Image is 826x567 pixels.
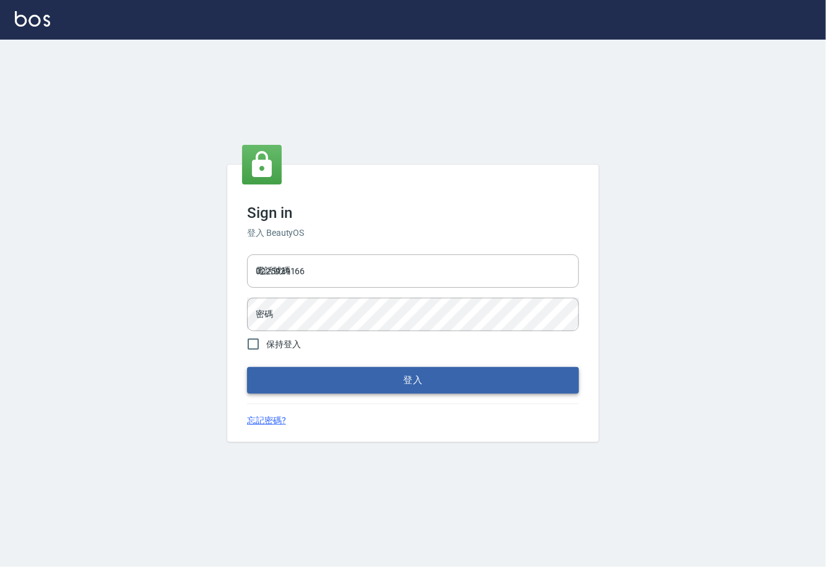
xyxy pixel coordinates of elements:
[247,367,579,393] button: 登入
[266,338,301,351] span: 保持登入
[247,204,579,222] h3: Sign in
[247,414,286,427] a: 忘記密碼?
[15,11,50,27] img: Logo
[247,227,579,240] h6: 登入 BeautyOS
